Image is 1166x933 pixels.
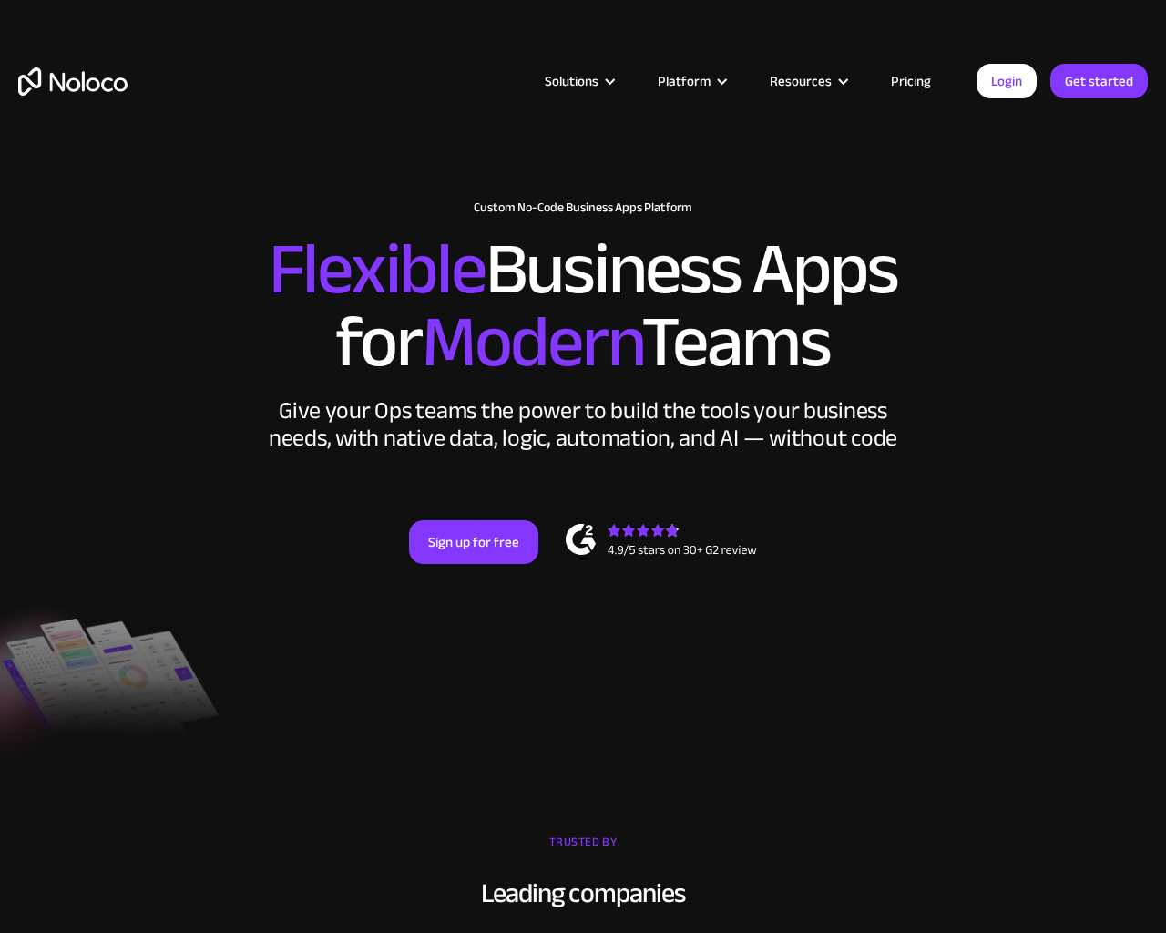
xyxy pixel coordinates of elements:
[770,69,832,93] div: Resources
[422,274,641,410] span: Modern
[977,64,1037,98] a: Login
[269,201,486,337] span: Flexible
[635,69,747,93] div: Platform
[868,69,954,93] a: Pricing
[18,67,128,96] a: home
[18,200,1148,215] h1: Custom No-Code Business Apps Platform
[545,69,598,93] div: Solutions
[18,233,1148,379] h2: Business Apps for Teams
[1050,64,1148,98] a: Get started
[409,520,538,564] a: Sign up for free
[264,397,902,452] div: Give your Ops teams the power to build the tools your business needs, with native data, logic, au...
[747,69,868,93] div: Resources
[658,69,711,93] div: Platform
[522,69,635,93] div: Solutions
